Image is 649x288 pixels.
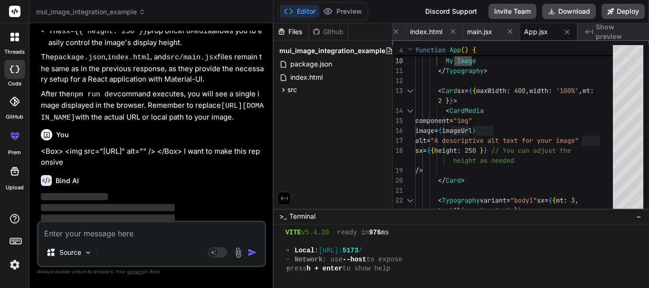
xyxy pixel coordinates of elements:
span: Image [457,56,476,65]
span: function [415,46,446,54]
span: = [544,196,548,204]
span: index.html [410,27,442,37]
span: { [438,126,442,135]
span: { [468,86,472,95]
span: : [563,196,567,204]
span: / [358,246,362,255]
h6: You [56,130,69,139]
span: < [438,86,442,95]
code: npm run dev [70,91,117,99]
span: "img" [453,116,472,125]
span: App.jsx [524,27,548,37]
button: Invite Team [488,4,536,19]
label: threads [4,48,25,56]
span: CardMedia [449,106,484,115]
span: , [575,196,579,204]
span: </ [438,176,446,185]
p: Always double-check its answers. Your in Bind [37,267,266,276]
div: 15 [392,116,403,126]
img: Pick Models [84,249,92,257]
span: width [529,86,548,95]
span: --host [343,255,366,264]
div: 19 [392,166,403,176]
p: The , , and files remain the same as in the previous response, as they provide the necessary setu... [41,52,264,85]
span: h + enter [306,264,343,273]
span: height as needed [453,156,514,165]
span: { [472,46,476,54]
span: } [514,206,518,214]
span: 3 [571,196,575,204]
div: 22 [392,195,403,205]
div: Click to collapse the range. [404,86,416,96]
span: src [287,85,297,94]
span: 2 [438,96,442,105]
span: Card [446,176,461,185]
span: press [286,264,306,273]
img: attachment [233,247,244,258]
span: ➜ [285,255,286,264]
label: Upload [6,184,24,192]
span: "A descriptive alt text for your image" [430,136,579,145]
span: Network [295,255,323,264]
span: My [446,56,453,65]
span: sx [415,146,423,155]
span: Typography [446,66,484,75]
span: { [427,146,430,155]
code: package.json [54,54,105,62]
span: < [438,196,442,204]
span: ( [461,46,465,54]
span: App [449,46,461,54]
div: 13 [392,86,403,96]
span: = [465,86,468,95]
span: height [434,146,457,155]
span: : [457,146,461,155]
span: mt [556,196,563,204]
span: } [446,96,449,105]
span: Card [442,86,457,95]
span: − [636,212,641,221]
span: 'center' [480,206,510,214]
span: variant [480,196,506,204]
span: { [552,196,556,204]
span: index.html [289,72,324,83]
span: { [548,196,552,204]
span: : [590,86,594,95]
span: : [548,86,552,95]
span: main.jsx [467,27,492,37]
span: mt [582,86,590,95]
span: ‌ [41,214,175,222]
span: mui_image_integration_example [36,7,145,17]
span: ➜ [285,246,286,255]
div: 12 [392,76,403,86]
span: Typography [442,196,480,204]
div: 14 [392,106,403,116]
span: , [579,86,582,95]
span: v5.4.20 [301,228,329,237]
div: Discord Support [420,4,483,19]
span: ) [465,46,468,54]
span: to show help [343,264,391,273]
span: sx [457,86,465,95]
span: 4 [392,46,403,56]
span: Terminal [289,212,315,221]
span: // You can adjust the [491,146,571,155]
span: "body1" [510,196,537,204]
span: image [415,126,434,135]
span: 976 [369,228,381,237]
div: Files [274,27,308,37]
div: 18 [392,146,403,156]
span: ➜ [285,264,286,273]
span: textAlign [438,206,472,214]
span: '100%' [556,86,579,95]
div: 16 [392,126,403,136]
span: [URL]: [318,246,342,255]
span: , [525,86,529,95]
span: = [449,116,453,125]
span: component [415,116,449,125]
code: index.html [107,54,150,62]
span: > [453,96,457,105]
span: = [427,136,430,145]
code: CardMedia [173,28,212,36]
label: code [8,80,21,88]
span: : [472,206,476,214]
